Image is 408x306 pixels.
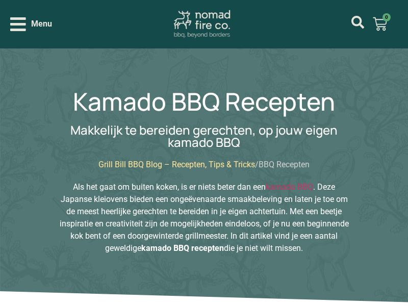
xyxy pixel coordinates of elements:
img: Nomad Fire Co [173,10,230,38]
h1: Kamado BBQ Recepten [73,89,335,114]
a: Grill Bill BBQ Blog – Recepten, Tips & Tricks [98,160,255,169]
a: 0 [361,11,399,37]
strong: kamado BBQ recepten [141,243,224,253]
span: BBQ Recepten [259,160,310,169]
a: mijn account [351,16,364,29]
span: 0 [382,13,391,21]
h2: Makkelijk te bereiden gerechten, op jouw eigen kamado BBQ [57,124,351,148]
p: Als het gaat om buiten koken, is er niets beter dan een . Deze Japanse kleiovens bieden een ongeë... [57,181,351,254]
span: Menu [31,18,52,30]
a: kamado BBQ [266,182,313,192]
span: / [255,160,259,169]
div: Open/Close Menu [10,15,52,33]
